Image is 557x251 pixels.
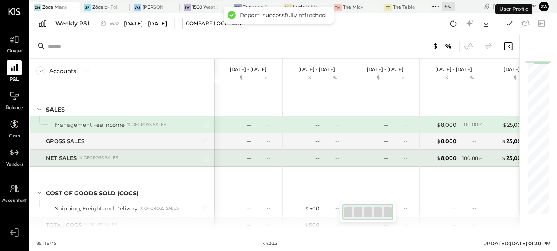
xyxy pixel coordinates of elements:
[284,4,292,11] div: LM
[7,48,22,55] span: Queue
[436,138,441,144] span: $
[492,75,525,81] div: $
[335,205,346,212] div: --
[367,66,404,72] p: [DATE] - [DATE]
[335,221,346,228] div: --
[322,75,348,81] div: %
[42,4,67,11] div: Zoca Management Services Inc
[0,60,28,84] a: P&L
[315,137,320,145] div: --
[0,181,28,205] a: Accountant
[478,121,483,128] span: %
[539,2,549,11] button: Za
[404,155,414,162] div: --
[0,116,28,140] a: Cash
[46,221,82,229] div: TOTAL COGS
[459,75,485,81] div: %
[384,121,388,129] div: --
[424,75,457,81] div: $
[530,3,537,9] span: pm
[267,155,277,162] div: --
[436,121,441,128] span: $
[304,221,309,228] span: $
[230,66,267,72] p: [DATE] - [DATE]
[404,205,414,212] div: --
[315,154,320,162] div: --
[36,240,57,247] div: 85 items
[483,2,491,11] div: copy link
[305,205,309,212] span: $
[512,2,529,10] span: 1 : 30
[253,75,280,81] div: %
[92,4,117,11] div: Zócalo- Folsom
[472,138,483,145] div: --
[6,105,23,112] span: Balance
[504,66,541,72] p: [DATE] - [DATE]
[493,2,537,10] div: [DATE]
[462,155,483,162] div: 100.00
[110,21,122,26] span: W32
[393,4,415,11] div: The Table
[84,222,117,228] div: % of NET SALES
[293,4,318,11] div: Lucky's Malibu
[186,20,244,27] div: Compare Locations
[502,138,506,144] span: $
[343,4,363,11] div: The Mick
[34,4,41,11] div: ZM
[267,138,277,145] div: --
[49,67,76,75] div: Accounts
[46,105,65,114] div: SALES
[267,205,277,212] div: --
[452,221,457,229] div: --
[51,18,175,29] button: Weekly P&L W32[DATE] - [DATE]
[6,161,23,169] span: Vendors
[55,205,137,212] div: Shipping, Freight and Delivery
[305,205,320,212] div: 500
[495,4,532,14] div: User Profile
[472,221,483,228] div: --
[243,4,268,11] div: Taqueria Picoso
[502,137,525,145] div: 25,000
[182,18,248,29] button: Compare Locations
[234,4,242,11] div: TP
[140,205,179,211] div: % of GROSS SALES
[384,4,392,11] div: TT
[404,221,414,228] div: --
[483,240,550,246] span: UPDATED: [DATE] 01:30 PM
[304,221,320,229] div: 500
[142,4,167,11] div: [PERSON_NAME]
[2,197,27,205] span: Accountant
[247,221,251,229] div: --
[355,75,388,81] div: $
[404,121,414,128] div: --
[55,121,125,129] div: Management Fee Income
[247,205,251,212] div: --
[84,4,91,11] div: ZF
[79,155,118,161] div: % of GROSS SALES
[287,75,320,81] div: $
[184,4,191,11] div: 1W
[384,137,388,145] div: --
[247,154,251,162] div: --
[436,154,457,162] div: 8,000
[46,137,84,145] div: GROSS SALES
[335,121,346,128] div: --
[334,4,342,11] div: TM
[436,155,441,161] span: $
[384,154,388,162] div: --
[436,121,457,129] div: 8,000
[267,121,277,128] div: --
[390,75,417,81] div: %
[127,122,166,128] div: % of GROSS SALES
[404,138,414,145] div: --
[384,221,388,229] div: --
[240,11,326,19] div: Report, successfully refreshed
[478,155,483,161] span: %
[502,121,525,129] div: 25,000
[502,155,506,161] span: $
[435,66,472,72] p: [DATE] - [DATE]
[247,137,251,145] div: --
[0,88,28,112] a: Balance
[0,145,28,169] a: Vendors
[9,133,20,140] span: Cash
